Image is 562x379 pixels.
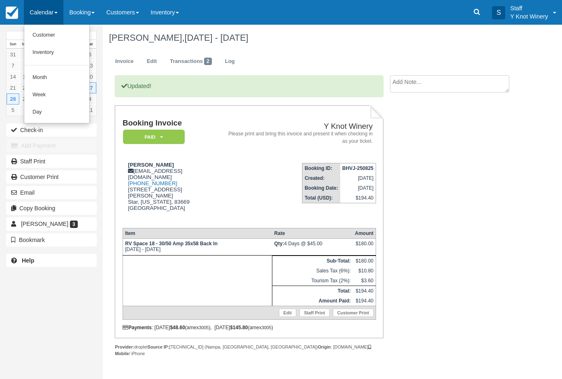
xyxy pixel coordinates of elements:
a: Day [24,104,89,121]
a: Customer [24,27,89,44]
a: Inventory [24,44,89,61]
a: Week [24,86,89,104]
a: Month [24,69,89,86]
ul: Calendar [24,25,90,123]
